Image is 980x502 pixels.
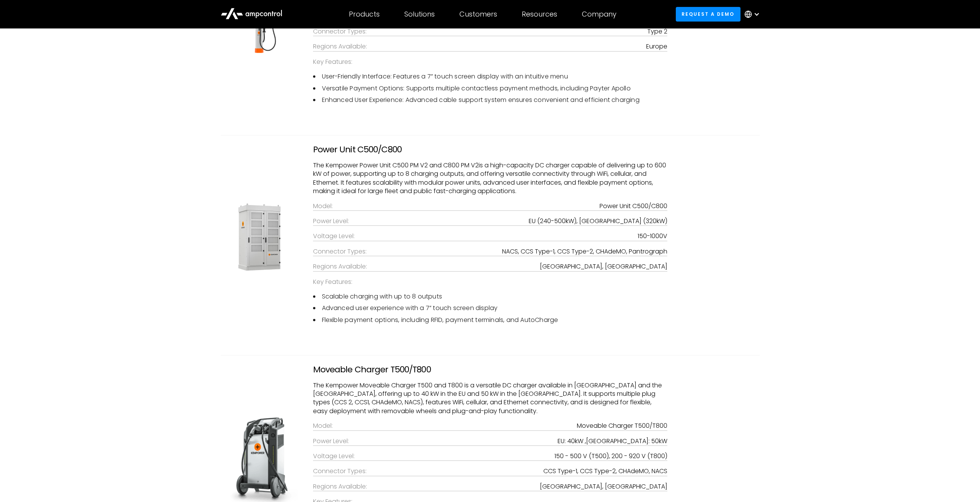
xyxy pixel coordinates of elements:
[404,10,435,18] div: Solutions
[313,84,667,93] li: Versatile Payment Options: Supports multiple contactless payment methods, including Payter Apollo
[313,482,367,491] div: Regions Available:
[313,58,667,66] div: Key Features:
[558,437,667,445] div: EU: 40kW ,[GEOGRAPHIC_DATA]: 50kW
[349,10,380,18] div: Products
[459,10,497,18] div: Customers
[582,10,616,18] div: Company
[313,145,667,155] h3: Power Unit C500/C800
[540,262,667,271] p: [GEOGRAPHIC_DATA], [GEOGRAPHIC_DATA]
[221,199,298,276] img: Power Unit C500/C800
[529,217,667,225] div: EU (240-500kW), [GEOGRAPHIC_DATA] (320kW)
[638,232,667,240] div: 150-1000V
[313,217,349,225] div: Power Level:
[502,247,667,256] div: NACS, CCS Type-1, CCS Type-2, CHAdeMO, Pantrograph
[313,72,667,81] li: User-Friendly Interface: Features a 7” touch screen display with an intuitive menu
[600,202,667,210] div: Power Unit C500/C800
[313,316,667,324] li: Flexible payment options, including RFID, payment terminals, and AutoCharge
[313,452,355,460] div: Voltage Level:
[522,10,557,18] div: Resources
[313,262,367,271] div: Regions Available:
[313,96,667,104] li: Enhanced User Experience: Advanced cable support system ensures convenient and efficient charging
[313,304,667,312] li: Advanced user experience with a 7” touch screen display
[313,365,667,375] h3: Moveable Charger T500/T800
[313,161,667,196] p: The Kempower Power Unit C500 PM V2 and C800 PM V2is a high-capacity DC charger capable of deliver...
[313,467,367,475] div: Connector Types:
[646,42,667,51] p: Europe
[313,247,367,256] div: Connector Types:
[647,27,667,36] div: Type 2
[313,422,333,430] div: Model:
[313,232,355,240] div: Voltage Level:
[313,27,367,36] div: Connector Types:
[543,467,667,475] div: CCS Type-1, CCS Type-2, CHAdeMO, NACS
[313,278,667,286] div: Key Features:
[676,7,740,21] a: Request a demo
[313,202,333,210] div: Model:
[540,482,667,491] p: [GEOGRAPHIC_DATA], [GEOGRAPHIC_DATA]
[554,452,667,460] div: 150 - 500 V (T500), 200 - 920 V (T800)
[313,437,349,445] div: Power Level:
[313,42,367,51] div: Regions Available:
[313,381,667,416] p: The Kempower Moveable Charger T500 and T800 is a versatile DC charger available in [GEOGRAPHIC_DA...
[577,422,667,430] div: Moveable Charger T500/T800
[313,292,667,301] li: Scalable charging with up to 8 outputs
